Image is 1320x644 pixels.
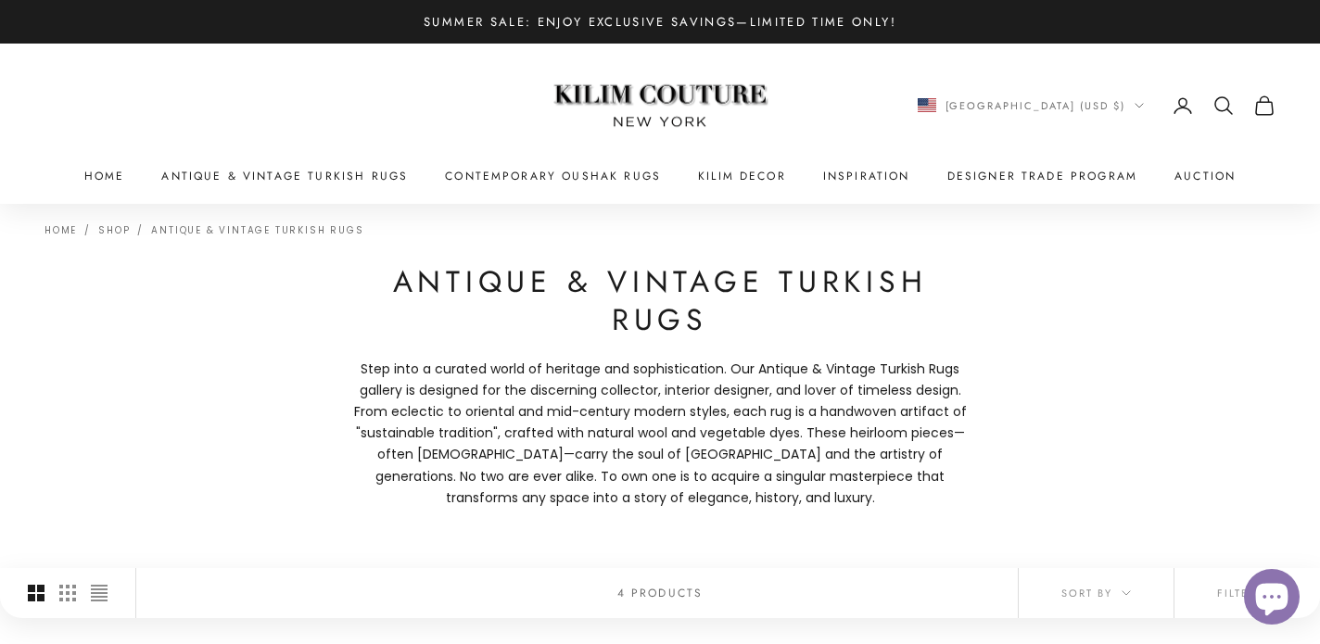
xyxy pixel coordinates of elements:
[1238,569,1305,629] inbox-online-store-chat: Shopify online store chat
[59,568,76,618] button: Switch to smaller product images
[1174,568,1320,618] button: Filter (2)
[1061,585,1131,601] span: Sort by
[617,584,704,602] p: 4 products
[91,568,108,618] button: Switch to compact product images
[84,167,125,185] a: Home
[918,95,1276,117] nav: Secondary navigation
[947,167,1138,185] a: Designer Trade Program
[161,167,408,185] a: Antique & Vintage Turkish Rugs
[946,97,1126,114] span: [GEOGRAPHIC_DATA] (USD $)
[544,62,776,150] img: Logo of Kilim Couture New York
[28,568,44,618] button: Switch to larger product images
[151,223,363,237] a: Antique & Vintage Turkish Rugs
[345,359,975,509] p: Step into a curated world of heritage and sophistication. Our Antique & Vintage Turkish Rugs gall...
[918,98,936,112] img: United States
[445,167,661,185] a: Contemporary Oushak Rugs
[698,167,786,185] summary: Kilim Decor
[918,97,1145,114] button: Change country or currency
[1174,167,1236,185] a: Auction
[44,167,1276,185] nav: Primary navigation
[98,223,130,237] a: Shop
[823,167,910,185] a: Inspiration
[1019,568,1174,618] button: Sort by
[424,12,896,32] p: Summer Sale: Enjoy Exclusive Savings—Limited Time Only!
[345,263,975,340] h1: Antique & Vintage Turkish Rugs
[44,222,363,235] nav: Breadcrumb
[44,223,77,237] a: Home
